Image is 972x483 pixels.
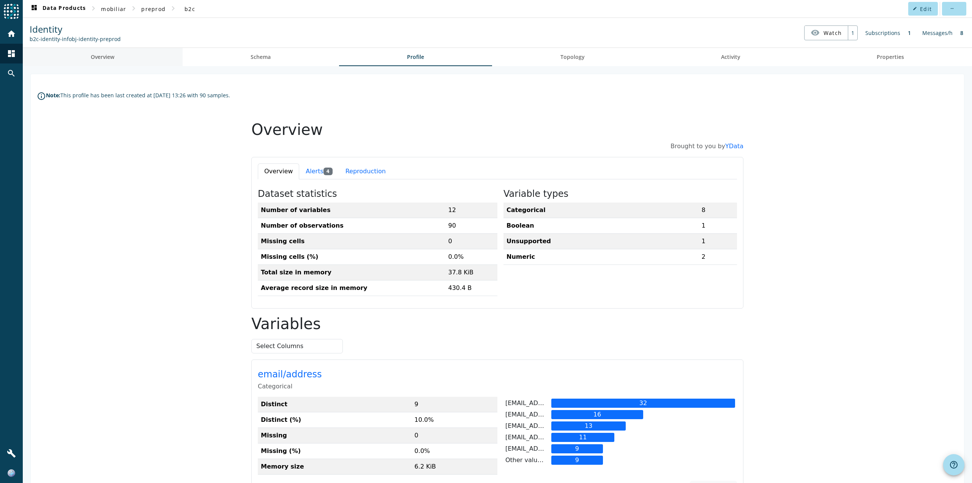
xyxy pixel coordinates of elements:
th: Other values (4) [474,341,519,351]
mat-icon: visibility [811,28,820,37]
div: 32 [521,284,704,293]
th: False [474,444,512,454]
th: Total size in memory [227,150,414,166]
div: This profile has been last created at [DATE] 13:26 with 90 samples. [60,92,230,99]
mat-icon: help_outline [949,460,958,469]
th: [EMAIL_ADDRESS][DOMAIN_NAME] [474,318,519,328]
div: 1 [848,26,857,40]
span: Identity [30,23,62,35]
span: Topology [560,54,585,60]
p: Dataset statistics [227,74,467,85]
p: Brought to you by [221,27,713,36]
th: [EMAIL_ADDRESS][DOMAIN_NAME] [474,295,519,305]
span: Schema [251,54,271,60]
th: Number of variables [227,88,414,104]
p: email/address [227,255,706,277]
div: 11 [521,318,584,328]
span: Overview [91,54,114,60]
p: Variable types [473,74,706,85]
mat-icon: chevron_right [169,4,178,13]
td: 1 [668,119,706,135]
button: Reproduction [308,49,361,65]
i: info_outline [37,92,46,101]
img: spoud-logo.svg [4,4,19,19]
div: 13 [521,307,595,316]
div: Kafka Topic: b2c-identity-infobj-identity-preprod [30,35,121,43]
p: email/confirmed [227,403,706,425]
span: Edit [920,5,932,13]
th: [EMAIL_ADDRESS][DOMAIN_NAME] [474,329,519,339]
td: 0 [381,314,467,329]
span: mobiliar [101,5,126,13]
mat-icon: dashboard [30,4,39,13]
td: 90 [414,103,467,119]
td: 37.8 KiB [414,150,467,166]
mat-icon: dashboard [7,49,16,58]
th: Unsupported [473,119,668,135]
td: 8 [668,88,706,104]
span: Categorical [227,268,262,276]
th: Distinct [227,282,381,298]
button: Watch [805,26,848,40]
td: 0 [414,119,467,135]
td: 10.0% [381,298,467,314]
mat-icon: build [7,449,16,458]
th: Number of observations [227,103,414,119]
td: 12 [414,88,467,104]
div: Messages/h [918,25,956,40]
th: Distinct (%) [227,446,377,462]
td: 0.0% [381,329,467,345]
th: Boolean [473,103,668,119]
div: Note: [46,92,60,99]
a: YData [694,28,713,35]
td: 430.4 B [414,166,467,181]
span: b2c [185,5,195,13]
div: 9 [521,330,572,339]
td: 0 [377,462,467,477]
span: Watch [824,26,842,40]
div: Subscriptions [862,25,904,40]
td: 2 [377,431,467,447]
img: c8e09298fd506459016a224c919178aa [8,469,15,477]
th: Missing [227,462,377,477]
th: Memory size [227,345,381,360]
div: 16 [521,296,612,305]
td: 0.0% [414,135,467,150]
div: 19 [514,444,565,453]
th: [EMAIL_ADDRESS][DOMAIN_NAME] [474,307,519,317]
div: 8 [956,25,967,40]
mat-icon: search [7,69,16,78]
h1: Overview [221,6,713,24]
th: True [474,432,512,442]
td: 2.2% [377,446,467,462]
th: Distinct (%) [227,298,381,314]
h1: Variables [221,200,713,219]
mat-icon: chevron_right [89,4,98,13]
div: 71 [514,433,704,442]
span: 4 [293,53,302,61]
th: Numeric [473,135,668,150]
mat-icon: edit [913,6,917,11]
span: Activity [721,54,740,60]
td: 1 [668,103,706,119]
button: Alerts [268,49,308,65]
div: 9 [521,341,572,350]
th: [EMAIL_ADDRESS][DOMAIN_NAME] [474,284,519,294]
a: email/confirmed [227,403,301,413]
th: Average record size in memory [227,166,414,181]
span: Profile [407,54,424,60]
span: Data Products [30,4,86,13]
th: Distinct [227,431,377,447]
button: Data Products [27,2,89,16]
span: preprod [141,5,166,13]
div: 1 [904,25,915,40]
a: email/address [227,255,291,265]
button: More details [659,366,706,381]
th: Categorical [473,88,668,104]
mat-icon: more_horiz [950,6,954,11]
button: Edit [908,2,938,16]
td: 9 [381,282,467,298]
th: Missing cells (%) [227,135,414,150]
mat-icon: home [7,29,16,38]
td: 6.2 KiB [381,345,467,360]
